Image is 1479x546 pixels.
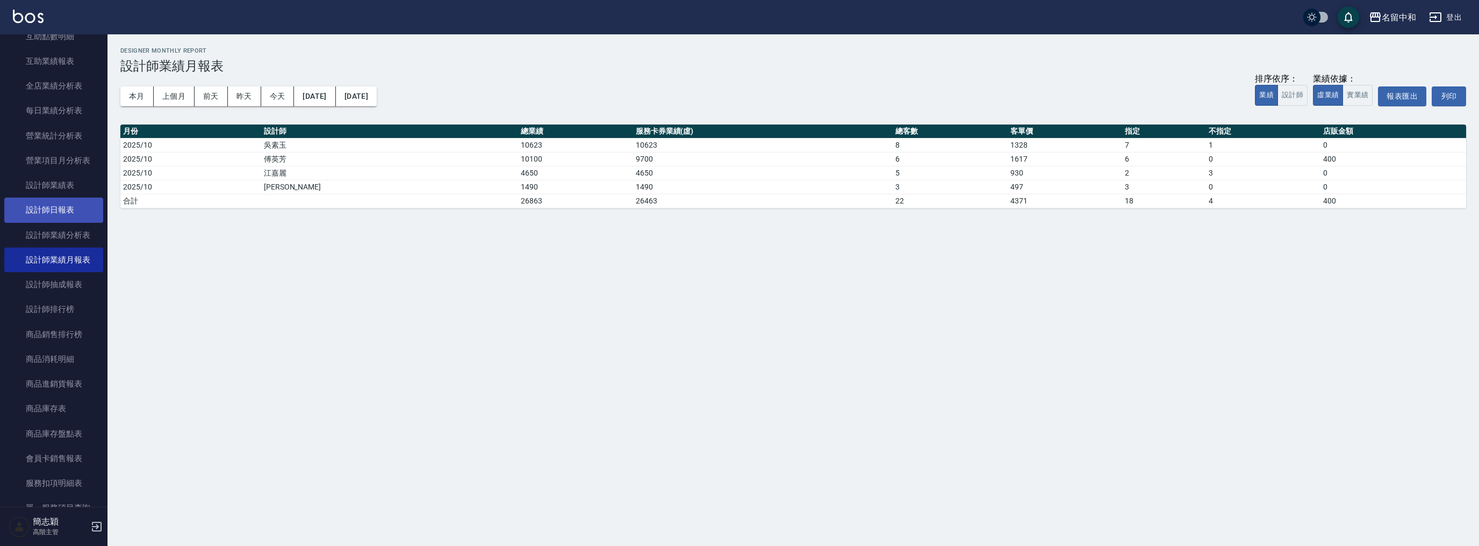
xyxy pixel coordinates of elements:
[1342,85,1373,106] button: 實業績
[4,372,103,396] a: 商品進銷貨報表
[518,152,633,166] td: 10100
[893,166,1007,180] td: 5
[633,138,893,152] td: 10623
[1122,180,1206,194] td: 3
[4,297,103,322] a: 設計師排行榜
[4,322,103,347] a: 商品銷售排行榜
[1206,194,1320,208] td: 4
[120,125,1466,208] table: a dense table
[4,198,103,222] a: 設計師日報表
[1382,11,1416,24] div: 名留中和
[1008,125,1122,139] th: 客單價
[1122,138,1206,152] td: 7
[120,180,261,194] td: 2025/10
[261,138,519,152] td: 吳素玉
[518,194,633,208] td: 26863
[4,24,103,49] a: 互助點數明細
[1122,194,1206,208] td: 18
[1320,180,1466,194] td: 0
[1277,85,1308,106] button: 設計師
[633,166,893,180] td: 4650
[1122,125,1206,139] th: 指定
[633,152,893,166] td: 9700
[893,152,1007,166] td: 6
[120,152,261,166] td: 2025/10
[120,86,154,106] button: 本月
[1206,152,1320,166] td: 0
[893,125,1007,139] th: 總客數
[4,123,103,148] a: 營業統計分析表
[33,527,88,537] p: 高階主管
[1320,138,1466,152] td: 0
[120,166,261,180] td: 2025/10
[518,180,633,194] td: 1490
[4,396,103,421] a: 商品庫存表
[4,421,103,446] a: 商品庫存盤點表
[1255,74,1308,85] div: 排序依序：
[228,86,261,106] button: 昨天
[1338,6,1359,28] button: save
[120,138,261,152] td: 2025/10
[1122,166,1206,180] td: 2
[4,98,103,123] a: 每日業績分析表
[1313,74,1373,85] div: 業績依據：
[1432,86,1466,106] button: 列印
[633,125,893,139] th: 服務卡券業績(虛)
[294,86,335,106] button: [DATE]
[1008,180,1122,194] td: 497
[518,138,633,152] td: 10623
[518,166,633,180] td: 4650
[4,223,103,247] a: 設計師業績分析表
[4,446,103,471] a: 會員卡銷售報表
[518,125,633,139] th: 總業績
[336,86,377,106] button: [DATE]
[1313,85,1343,106] button: 虛業績
[261,125,519,139] th: 設計師
[893,180,1007,194] td: 3
[1206,138,1320,152] td: 1
[1255,85,1278,106] button: 業績
[261,180,519,194] td: [PERSON_NAME]
[1008,152,1122,166] td: 1617
[4,148,103,173] a: 營業項目月分析表
[1122,152,1206,166] td: 6
[120,125,261,139] th: 月份
[261,86,295,106] button: 今天
[4,347,103,372] a: 商品消耗明細
[13,10,44,23] img: Logo
[633,180,893,194] td: 1490
[1320,194,1466,208] td: 400
[1206,180,1320,194] td: 0
[261,166,519,180] td: 江嘉麗
[1206,166,1320,180] td: 3
[33,516,88,527] h5: 簡志穎
[4,471,103,496] a: 服務扣項明細表
[1320,125,1466,139] th: 店販金額
[1320,152,1466,166] td: 400
[195,86,228,106] button: 前天
[4,247,103,272] a: 設計師業績月報表
[120,47,1466,54] h2: Designer Monthly Report
[1365,6,1420,28] button: 名留中和
[261,152,519,166] td: 傅英芳
[1378,86,1426,106] button: 報表匯出
[1320,166,1466,180] td: 0
[4,496,103,520] a: 單一服務項目查詢
[1008,194,1122,208] td: 4371
[1425,8,1466,27] button: 登出
[893,194,1007,208] td: 22
[120,194,261,208] td: 合計
[4,173,103,198] a: 設計師業績表
[120,59,1466,74] h3: 設計師業績月報表
[893,138,1007,152] td: 8
[1206,125,1320,139] th: 不指定
[633,194,893,208] td: 26463
[154,86,195,106] button: 上個月
[1008,166,1122,180] td: 930
[1008,138,1122,152] td: 1328
[4,49,103,74] a: 互助業績報表
[9,516,30,537] img: Person
[4,74,103,98] a: 全店業績分析表
[4,272,103,297] a: 設計師抽成報表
